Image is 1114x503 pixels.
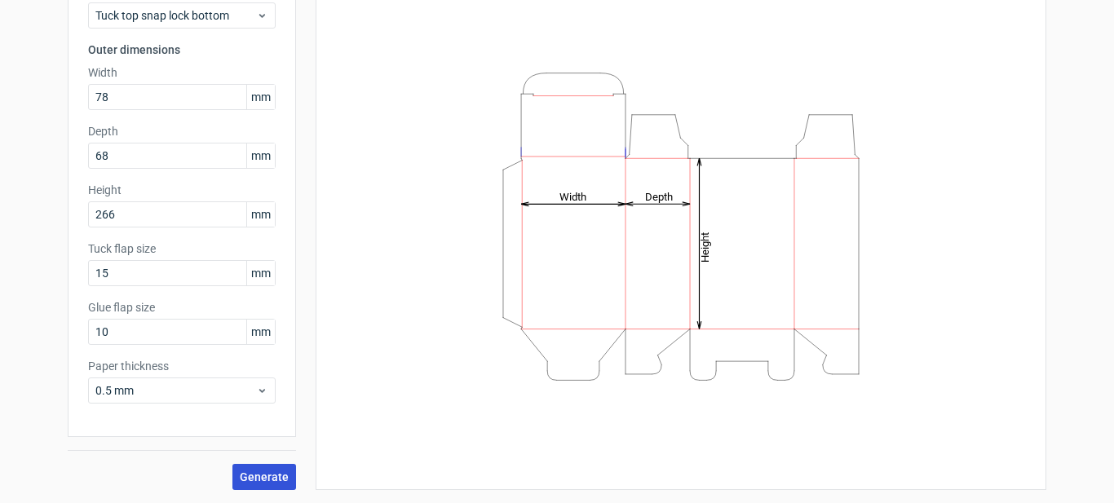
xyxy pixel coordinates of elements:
span: 0.5 mm [95,382,256,399]
h3: Outer dimensions [88,42,276,58]
span: mm [246,143,275,168]
label: Glue flap size [88,299,276,315]
span: mm [246,202,275,227]
span: mm [246,85,275,109]
label: Tuck flap size [88,240,276,257]
label: Paper thickness [88,358,276,374]
span: Tuck top snap lock bottom [95,7,256,24]
span: mm [246,320,275,344]
span: Generate [240,471,289,483]
label: Width [88,64,276,81]
span: mm [246,261,275,285]
button: Generate [232,464,296,490]
tspan: Width [559,190,586,202]
label: Height [88,182,276,198]
label: Depth [88,123,276,139]
tspan: Height [699,232,711,262]
tspan: Depth [645,190,673,202]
